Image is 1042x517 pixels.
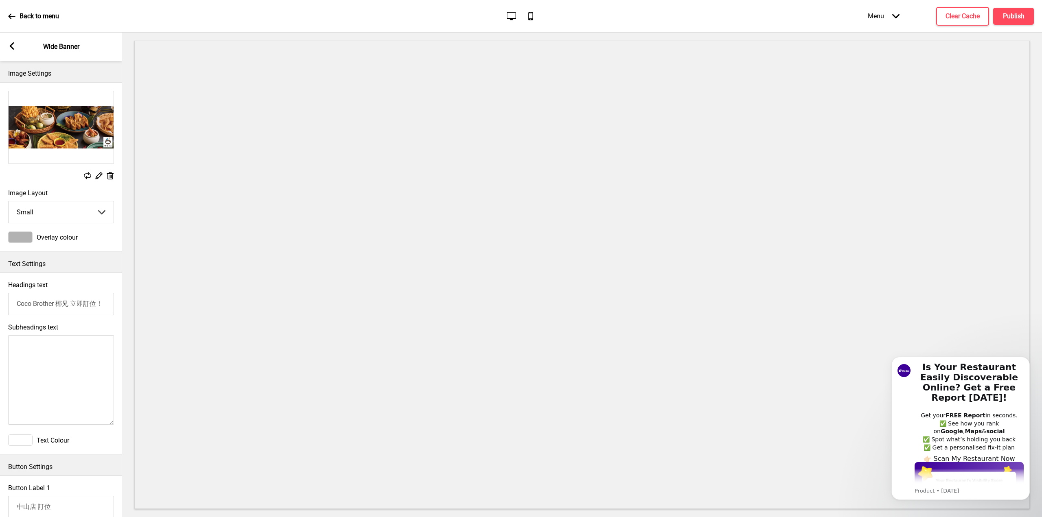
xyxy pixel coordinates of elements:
[9,91,114,164] img: Image
[1003,12,1024,21] h4: Publish
[37,436,69,444] span: Text Colour
[8,484,50,492] label: Button Label 1
[8,5,59,27] a: Back to menu
[43,42,79,51] p: Wide Banner
[20,12,59,21] p: Back to menu
[8,434,114,446] div: Text Colour
[993,8,1034,25] button: Publish
[8,323,58,331] label: Subheadings text
[37,233,78,241] span: Overlay colour
[8,189,114,197] label: Image Layout
[8,69,114,78] p: Image Settings
[8,462,114,471] p: Button Settings
[946,12,980,21] h4: Clear Cache
[8,260,114,268] p: Text Settings
[860,4,908,28] div: Menu
[879,345,1042,513] iframe: Intercom notifications 訊息
[8,281,48,289] label: Headings text
[936,7,989,26] button: Clear Cache
[8,231,114,243] div: Overlay colour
